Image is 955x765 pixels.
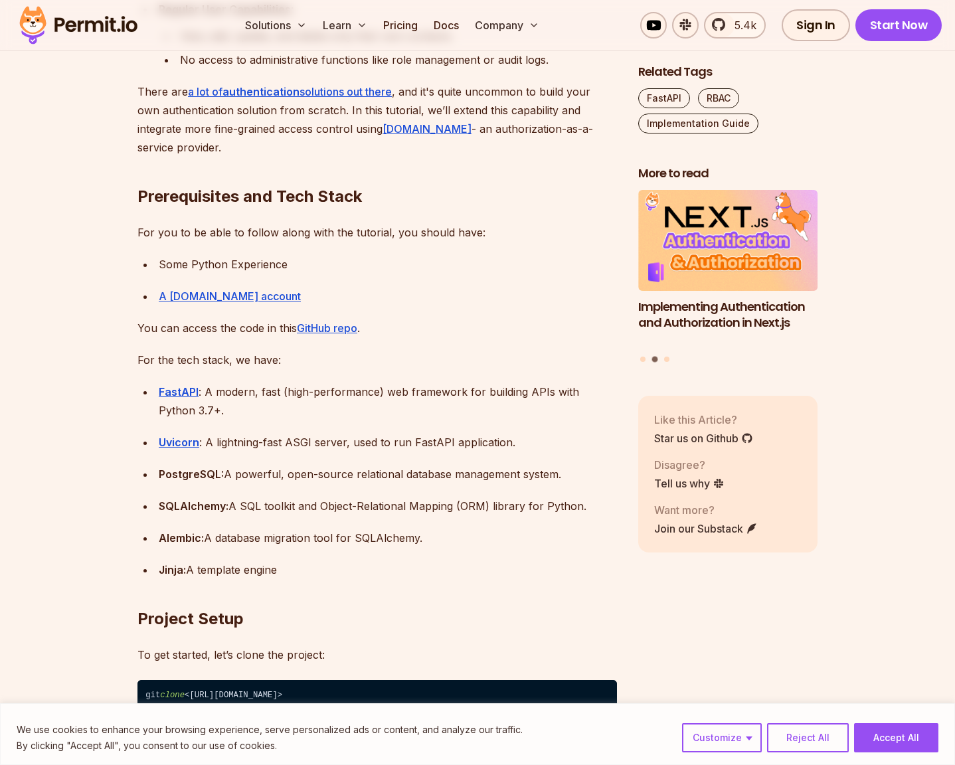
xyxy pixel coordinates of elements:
[638,165,818,182] h2: More to read
[654,411,753,427] p: Like this Article?
[638,298,818,331] h3: Implementing Authentication and Authorization in Next.js
[160,691,185,700] span: clone
[654,475,725,491] a: Tell us why
[638,114,758,133] a: Implementation Guide
[240,12,312,39] button: Solutions
[159,529,617,547] div: A database migration tool for SQLAlchemy.
[188,85,392,98] a: a lot ofauthenticationsolutions out there
[137,680,617,711] code: git <[URL][DOMAIN_NAME]>
[428,12,464,39] a: Docs
[470,12,545,39] button: Company
[638,190,818,364] div: Posts
[652,356,658,362] button: Go to slide 2
[159,436,199,449] a: Uvicorn
[159,385,199,398] a: FastAPI
[137,133,617,207] h2: Prerequisites and Tech Stack
[638,190,818,348] a: Implementing Authentication and Authorization in Next.jsImplementing Authentication and Authoriza...
[222,85,300,98] strong: authentication
[664,356,669,361] button: Go to slide 3
[159,560,617,579] div: A template engine
[137,645,617,664] p: To get started, let’s clone the project:
[159,433,617,452] div: : A lightning-fast ASGI server, used to run FastAPI application.
[297,321,357,335] a: GitHub repo
[767,723,849,752] button: Reject All
[180,50,617,69] div: No access to administrative functions like role management or audit logs.
[137,319,617,337] p: You can access the code in this .
[159,467,224,481] strong: PostgreSQL:
[137,351,617,369] p: For the tech stack, we have:
[159,382,617,420] div: : A modern, fast (high-performance) web framework for building APIs with Python 3.7+.
[727,17,756,33] span: 5.4k
[704,12,766,39] a: 5.4k
[317,12,373,39] button: Learn
[654,456,725,472] p: Disagree?
[640,356,646,361] button: Go to slide 1
[638,190,818,348] li: 2 of 3
[654,501,758,517] p: Want more?
[159,499,228,513] strong: SQLAlchemy:
[638,88,690,108] a: FastAPI
[137,223,617,242] p: For you to be able to follow along with the tutorial, you should have:
[17,738,523,754] p: By clicking "Accept All", you consent to our use of cookies.
[17,722,523,738] p: We use cookies to enhance your browsing experience, serve personalized ads or content, and analyz...
[638,190,818,291] img: Implementing Authentication and Authorization in Next.js
[159,465,617,483] div: A powerful, open-source relational database management system.
[682,723,762,752] button: Customize
[854,723,938,752] button: Accept All
[638,64,818,80] h2: Related Tags
[378,12,423,39] a: Pricing
[159,290,301,303] a: A [DOMAIN_NAME] account
[782,9,850,41] a: Sign In
[855,9,942,41] a: Start Now
[159,531,204,545] strong: Alembic:
[159,497,617,515] div: A SQL toolkit and Object-Relational Mapping (ORM) library for Python.
[383,122,472,135] a: [DOMAIN_NAME]
[654,430,753,446] a: Star us on Github
[159,563,186,576] strong: Jinja:
[654,520,758,536] a: Join our Substack
[698,88,739,108] a: RBAC
[137,82,617,157] p: There are , and it's quite uncommon to build your own authentication solution from scratch. In th...
[159,255,617,274] div: Some Python Experience
[13,3,143,48] img: Permit logo
[137,555,617,630] h2: Project Setup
